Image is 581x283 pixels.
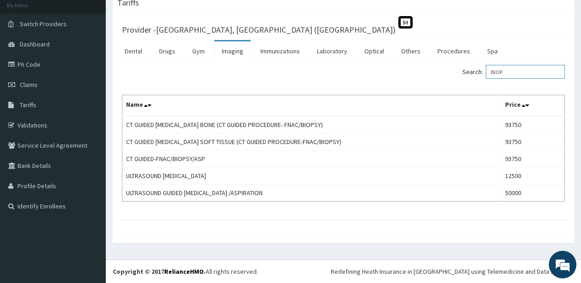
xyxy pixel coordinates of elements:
[357,41,391,61] a: Optical
[331,267,574,276] div: Redefining Heath Insurance in [GEOGRAPHIC_DATA] using Telemedicine and Data Science!
[20,81,38,89] span: Claims
[117,41,150,61] a: Dental
[20,40,50,48] span: Dashboard
[113,267,206,276] strong: Copyright © 2017 .
[122,185,501,202] td: ULTRASOUND GUIDED [MEDICAL_DATA] /ASPIRATION
[501,167,565,185] td: 12500
[164,267,204,276] a: RelianceHMO
[501,150,565,167] td: 93750
[152,41,183,61] a: Drugs
[106,260,581,283] footer: All rights reserved.
[20,101,36,109] span: Tariffs
[20,20,67,28] span: Switch Providers
[462,65,565,79] label: Search:
[253,41,307,61] a: Immunizations
[501,185,565,202] td: 50000
[122,26,396,34] h3: Provider - [GEOGRAPHIC_DATA], [GEOGRAPHIC_DATA] ([GEOGRAPHIC_DATA])
[122,150,501,167] td: CT GUIDED-FNAC/BIOPSY/ASP
[501,116,565,133] td: 93750
[122,167,501,185] td: ULTRASOUND [MEDICAL_DATA]
[122,116,501,133] td: CT GUIDED [MEDICAL_DATA] BONE (CT GUIDED PROCEDURE- FNAC/BIOPSY)
[185,41,212,61] a: Gym
[486,65,565,79] input: Search:
[398,16,413,29] span: St
[151,5,173,27] div: Minimize live chat window
[394,41,428,61] a: Others
[48,52,155,64] div: Chat with us now
[122,95,501,116] th: Name
[214,41,251,61] a: Imaging
[501,95,565,116] th: Price
[430,41,477,61] a: Procedures
[310,41,355,61] a: Laboratory
[5,187,175,219] textarea: Type your message and hit 'Enter'
[501,133,565,150] td: 93750
[480,41,505,61] a: Spa
[17,46,37,69] img: d_794563401_company_1708531726252_794563401
[53,84,127,177] span: We're online!
[122,133,501,150] td: CT GUIDED [MEDICAL_DATA] SOFT TISSUE (CT GUIDED PROCEDURE-FNAC/BIOPSY)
